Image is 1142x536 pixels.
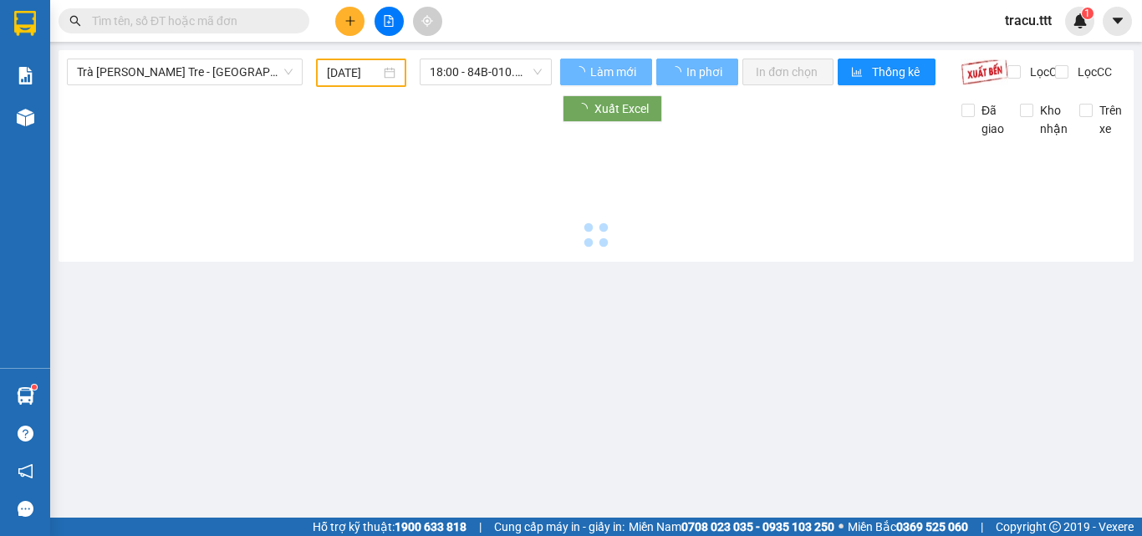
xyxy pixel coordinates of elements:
span: loading [670,66,684,78]
span: bar-chart [851,66,865,79]
span: Xuất Excel [594,100,649,118]
img: solution-icon [17,67,34,84]
span: ⚪️ [839,523,844,530]
button: In đơn chọn [742,59,834,85]
span: Miền Nam [629,518,834,536]
span: Miền Bắc [848,518,968,536]
button: caret-down [1103,7,1132,36]
button: Làm mới [560,59,652,85]
span: In phơi [686,63,725,81]
span: file-add [383,15,395,27]
sup: 1 [1082,8,1094,19]
img: warehouse-icon [17,109,34,126]
span: aim [421,15,433,27]
strong: 0708 023 035 - 0935 103 250 [681,520,834,533]
span: plus [344,15,356,27]
img: icon-new-feature [1073,13,1088,28]
span: 1 [1084,8,1090,19]
span: loading [576,103,594,115]
button: file-add [375,7,404,36]
span: Cung cấp máy in - giấy in: [494,518,625,536]
button: aim [413,7,442,36]
span: | [981,518,983,536]
span: Đã giao [975,101,1011,138]
span: tracu.ttt [992,10,1065,31]
input: Tìm tên, số ĐT hoặc mã đơn [92,12,289,30]
span: Lọc CC [1071,63,1114,81]
strong: 0369 525 060 [896,520,968,533]
span: caret-down [1110,13,1125,28]
span: Lọc CR [1023,63,1067,81]
button: bar-chartThống kê [838,59,936,85]
span: 18:00 - 84B-010.68 [430,59,542,84]
span: loading [574,66,588,78]
span: message [18,501,33,517]
img: 9k= [961,59,1008,85]
button: plus [335,7,365,36]
strong: 1900 633 818 [395,520,466,533]
img: warehouse-icon [17,387,34,405]
sup: 1 [32,385,37,390]
span: Kho nhận [1033,101,1074,138]
span: Hỗ trợ kỹ thuật: [313,518,466,536]
button: Xuất Excel [563,95,662,122]
span: | [479,518,482,536]
button: In phơi [656,59,738,85]
span: Thống kê [872,63,922,81]
span: Trà Vinh - Bến Tre - Sài Gòn [77,59,293,84]
span: Làm mới [590,63,639,81]
span: copyright [1049,521,1061,533]
span: Trên xe [1093,101,1129,138]
span: notification [18,463,33,479]
span: question-circle [18,426,33,442]
input: 11/09/2025 [327,64,380,82]
span: search [69,15,81,27]
img: logo-vxr [14,11,36,36]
